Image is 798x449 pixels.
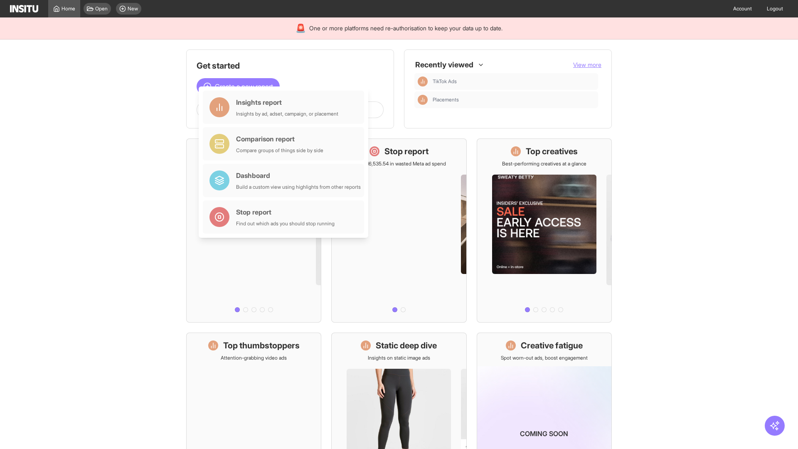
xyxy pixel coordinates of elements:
[331,138,466,323] a: Stop reportSave £16,535.54 in wasted Meta ad spend
[296,22,306,34] div: 🚨
[526,146,578,157] h1: Top creatives
[236,97,338,107] div: Insights report
[197,78,280,95] button: Create a new report
[418,76,428,86] div: Insights
[384,146,429,157] h1: Stop report
[573,61,601,68] span: View more
[236,111,338,117] div: Insights by ad, adset, campaign, or placement
[236,170,361,180] div: Dashboard
[128,5,138,12] span: New
[368,355,430,361] p: Insights on static image ads
[221,355,287,361] p: Attention-grabbing video ads
[433,96,459,103] span: Placements
[433,78,595,85] span: TikTok Ads
[433,78,457,85] span: TikTok Ads
[236,207,335,217] div: Stop report
[236,184,361,190] div: Build a custom view using highlights from other reports
[215,81,273,91] span: Create a new report
[418,95,428,105] div: Insights
[309,24,502,32] span: One or more platforms need re-authorisation to keep your data up to date.
[573,61,601,69] button: View more
[477,138,612,323] a: Top creativesBest-performing creatives at a glance
[197,60,384,72] h1: Get started
[376,340,437,351] h1: Static deep dive
[10,5,38,12] img: Logo
[186,138,321,323] a: What's live nowSee all active ads instantly
[502,160,586,167] p: Best-performing creatives at a glance
[433,96,595,103] span: Placements
[236,134,323,144] div: Comparison report
[62,5,75,12] span: Home
[95,5,108,12] span: Open
[223,340,300,351] h1: Top thumbstoppers
[352,160,446,167] p: Save £16,535.54 in wasted Meta ad spend
[236,220,335,227] div: Find out which ads you should stop running
[236,147,323,154] div: Compare groups of things side by side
